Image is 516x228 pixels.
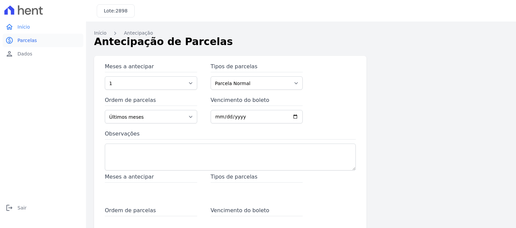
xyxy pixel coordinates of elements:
a: logoutSair [3,201,83,215]
label: Vencimento do boleto [211,96,303,106]
h3: Lote: [104,7,128,14]
span: Início [17,24,30,30]
a: Antecipação [124,30,153,37]
span: Sair [17,204,27,211]
nav: Breadcrumb [94,30,508,37]
i: person [5,50,13,58]
a: Início [94,30,106,37]
a: personDados [3,47,83,61]
span: Tipos de parcelas [211,173,303,183]
span: Ordem de parcelas [105,206,197,216]
i: logout [5,204,13,212]
label: Observações [105,130,356,140]
h1: Antecipação de Parcelas [94,34,508,49]
span: Dados [17,50,32,57]
a: homeInício [3,20,83,34]
label: Tipos de parcelas [211,63,303,72]
span: Vencimento do boleto [211,206,303,216]
label: Meses a antecipar [105,63,197,72]
i: paid [5,36,13,44]
span: 2898 [116,8,128,13]
label: Ordem de parcelas [105,96,197,106]
span: Meses a antecipar [105,173,197,183]
a: paidParcelas [3,34,83,47]
span: Parcelas [17,37,37,44]
i: home [5,23,13,31]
